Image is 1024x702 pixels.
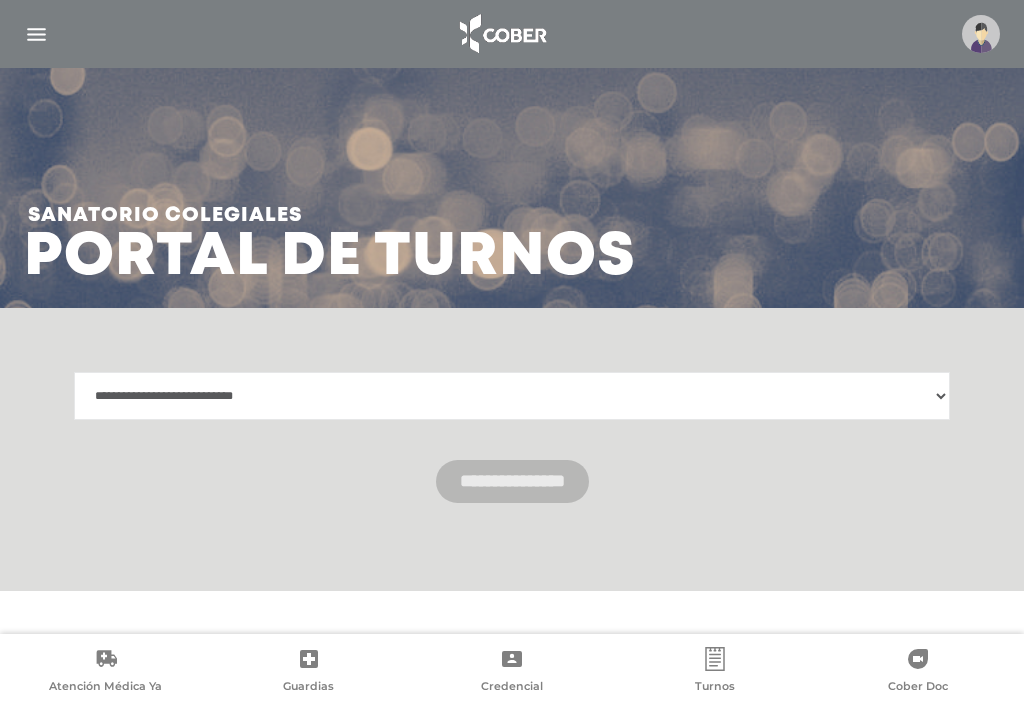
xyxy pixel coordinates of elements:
[449,10,554,58] img: logo_cober_home-white.png
[695,679,735,697] span: Turnos
[410,647,613,698] a: Credencial
[207,647,410,698] a: Guardias
[49,679,162,697] span: Atención Médica Ya
[817,647,1020,698] a: Cober Doc
[28,190,636,242] span: Sanatorio colegiales
[962,15,1000,53] img: profile-placeholder.svg
[888,679,948,697] span: Cober Doc
[24,22,49,47] img: Cober_menu-lines-white.svg
[24,190,636,284] h3: Portal de turnos
[481,679,543,697] span: Credencial
[614,647,817,698] a: Turnos
[283,679,334,697] span: Guardias
[4,647,207,698] a: Atención Médica Ya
